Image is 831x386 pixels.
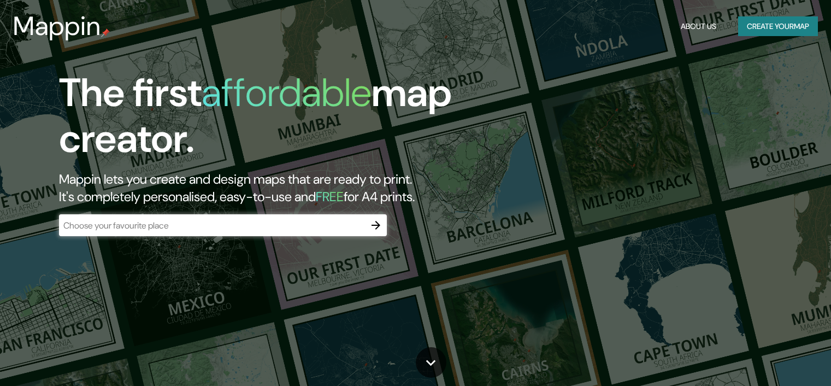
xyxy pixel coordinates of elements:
button: Create yourmap [738,16,818,37]
iframe: Help widget launcher [734,343,819,374]
img: mappin-pin [101,28,110,37]
h2: Mappin lets you create and design maps that are ready to print. It's completely personalised, eas... [59,171,475,206]
h1: The first map creator. [59,70,475,171]
h1: affordable [202,67,372,118]
h3: Mappin [13,11,101,42]
button: About Us [676,16,721,37]
h5: FREE [316,188,344,205]
input: Choose your favourite place [59,219,365,232]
